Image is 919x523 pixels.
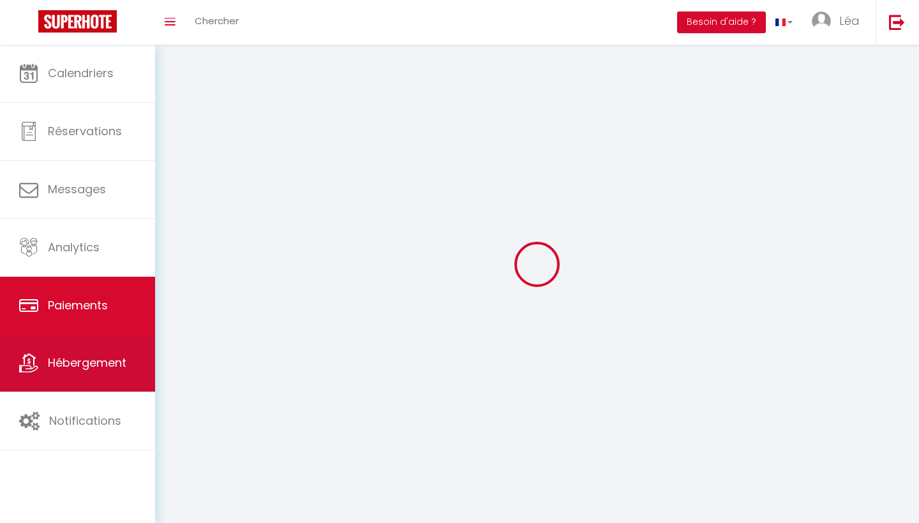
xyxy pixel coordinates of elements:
span: Réservations [48,123,122,139]
span: Analytics [48,239,100,255]
span: Calendriers [48,65,114,81]
span: Léa [839,13,860,29]
img: Super Booking [38,10,117,33]
img: ... [812,11,831,31]
span: Messages [48,181,106,197]
span: Hébergement [48,355,126,371]
span: Notifications [49,413,121,429]
button: Ouvrir le widget de chat LiveChat [10,5,49,43]
button: Besoin d'aide ? [677,11,766,33]
span: Chercher [195,14,239,27]
iframe: Chat [865,466,909,513]
img: logout [889,14,905,30]
span: Paiements [48,297,108,313]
